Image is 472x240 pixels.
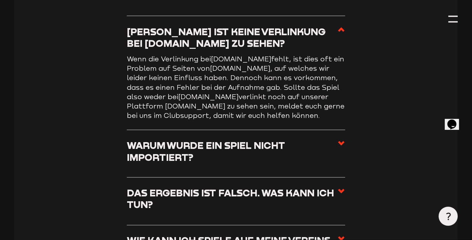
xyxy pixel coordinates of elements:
p: Wenn die Verlinkung bei fehlt, ist dies oft ein Problem auf Seiten von , auf welches wir leider k... [127,54,345,120]
a: [DOMAIN_NAME] [211,55,271,63]
a: [DOMAIN_NAME] [210,64,270,72]
iframe: chat widget [445,110,466,130]
h3: Das Ergebnis ist falsch. Was kann ich tun? [127,187,337,211]
h3: Warum wurde ein Spiel nicht importiert? [127,140,337,163]
h3: [PERSON_NAME] ist keine Verlinkung bei [DOMAIN_NAME] zu sehen? [127,26,337,49]
a: [DOMAIN_NAME] [178,93,238,101]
